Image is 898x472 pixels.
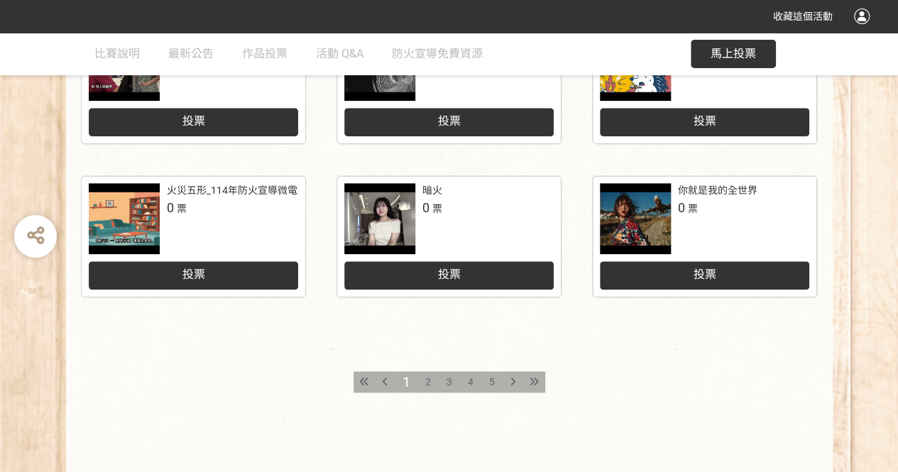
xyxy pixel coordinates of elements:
span: 作品投票 [242,47,288,60]
span: 投票 [182,268,204,281]
span: 投票 [182,114,204,128]
span: 投票 [437,268,460,281]
a: 暗火0票投票 [337,176,561,297]
span: 5 [489,376,495,388]
span: 4 [468,376,473,388]
span: 0 [678,200,685,215]
a: 你就是我的全世界0票投票 [593,176,816,297]
a: 最新公告 [168,33,214,75]
span: 活動 Q&A [316,47,363,60]
span: 最新公告 [168,47,214,60]
span: 票 [688,203,698,214]
a: 活動 Q&A [316,33,363,75]
a: 房裡散不去的煙0票投票 [337,23,561,143]
span: 馬上投票 [711,47,756,60]
span: 0 [422,200,429,215]
button: 馬上投票 [691,40,776,68]
span: 投票 [437,114,460,128]
span: 比賽說明 [94,47,140,60]
a: 火災五形_114年防火宣導微電影徵選競賽0票投票 [82,176,305,297]
span: 票 [432,203,442,214]
a: 防火宣導免費資源 [392,33,483,75]
span: 投票 [693,114,716,128]
span: 0 [167,200,174,215]
a: 比賽說明 [94,33,140,75]
span: 收藏這個活動 [773,11,833,22]
a: 當火來 動起來！0票投票 [593,23,816,143]
a: 作品投票 [242,33,288,75]
span: 3 [447,376,452,388]
div: 火災五形_114年防火宣導微電影徵選競賽 [167,183,347,198]
span: 1 [403,373,410,390]
span: 投票 [693,268,716,281]
span: 票 [177,203,187,214]
span: 防火宣導免費資源 [392,47,483,60]
div: 暗火 [422,183,442,198]
span: 2 [425,376,431,388]
div: 你就是我的全世界 [678,183,757,198]
a: 防火宣導-人離火熄0票投票 [82,23,305,143]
